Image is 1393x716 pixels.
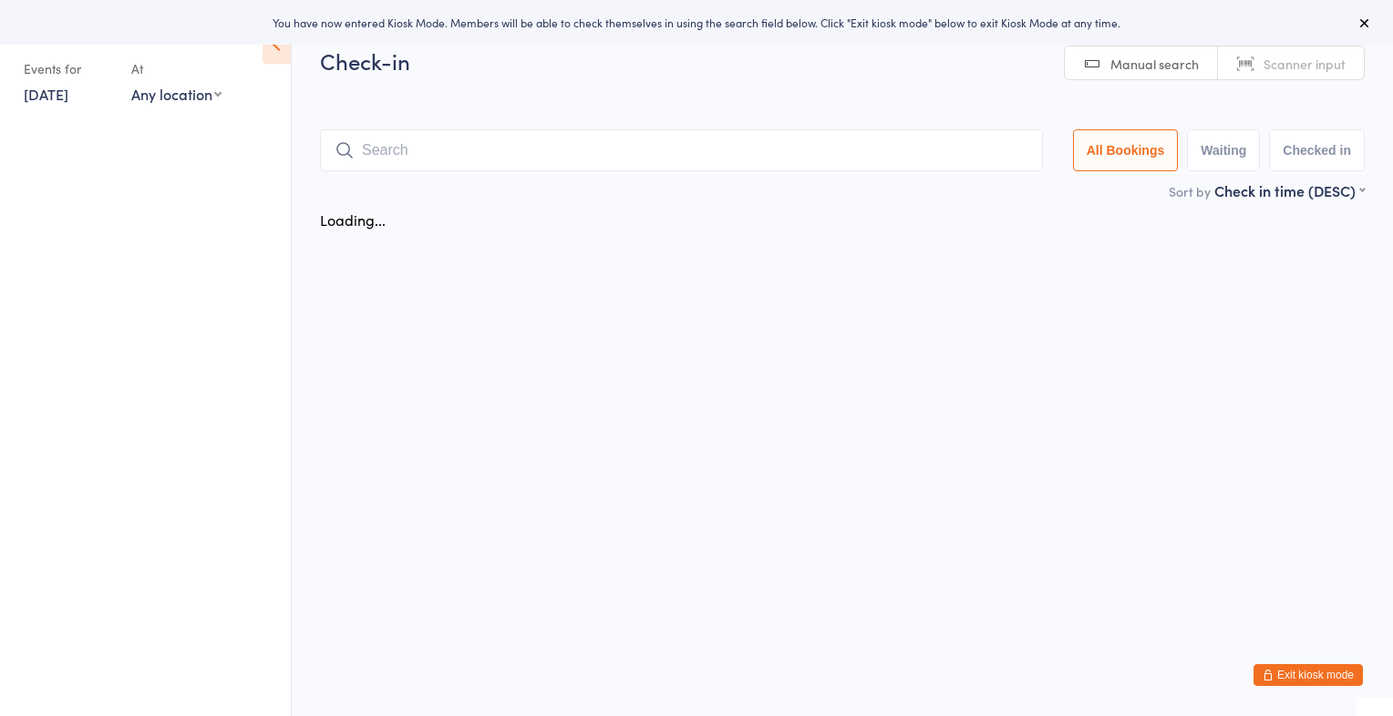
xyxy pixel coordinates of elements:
button: All Bookings [1073,129,1179,171]
button: Checked in [1269,129,1365,171]
div: Check in time (DESC) [1214,180,1365,200]
a: [DATE] [24,84,68,104]
h2: Check-in [320,46,1365,76]
div: You have now entered Kiosk Mode. Members will be able to check themselves in using the search fie... [29,15,1364,30]
div: Loading... [320,210,386,230]
button: Exit kiosk mode [1254,664,1363,686]
input: Search [320,129,1043,171]
div: At [131,54,222,84]
label: Sort by [1169,182,1211,200]
div: Any location [131,84,222,104]
span: Scanner input [1264,55,1346,73]
span: Manual search [1110,55,1199,73]
div: Events for [24,54,113,84]
button: Waiting [1187,129,1260,171]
